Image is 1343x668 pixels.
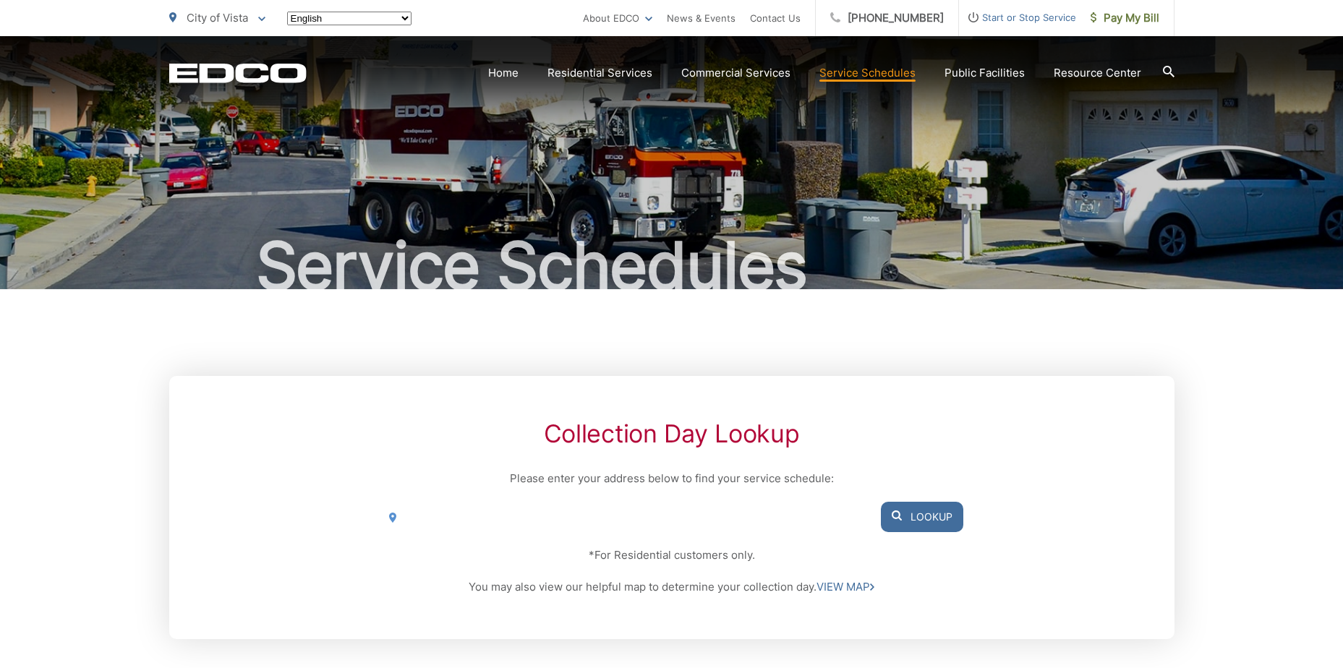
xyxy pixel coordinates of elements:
[187,11,248,25] span: City of Vista
[1091,9,1159,27] span: Pay My Bill
[547,64,652,82] a: Residential Services
[1054,64,1141,82] a: Resource Center
[881,502,963,532] button: Lookup
[817,578,874,596] a: VIEW MAP
[488,64,519,82] a: Home
[169,63,307,83] a: EDCD logo. Return to the homepage.
[380,470,963,487] p: Please enter your address below to find your service schedule:
[819,64,916,82] a: Service Schedules
[169,230,1174,302] h1: Service Schedules
[681,64,790,82] a: Commercial Services
[287,12,412,25] select: Select a language
[380,578,963,596] p: You may also view our helpful map to determine your collection day.
[750,9,801,27] a: Contact Us
[667,9,736,27] a: News & Events
[380,419,963,448] h2: Collection Day Lookup
[945,64,1025,82] a: Public Facilities
[583,9,652,27] a: About EDCO
[380,547,963,564] p: *For Residential customers only.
